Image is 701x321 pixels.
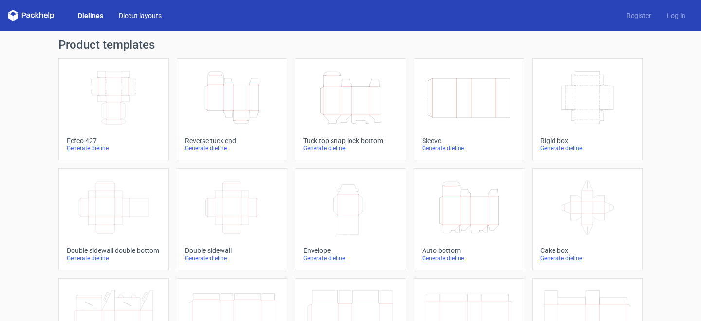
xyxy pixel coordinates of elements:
[185,247,279,254] div: Double sidewall
[540,144,634,152] div: Generate dieline
[414,168,524,270] a: Auto bottomGenerate dieline
[295,58,406,160] a: Tuck top snap lock bottomGenerate dieline
[532,168,643,270] a: Cake boxGenerate dieline
[185,144,279,152] div: Generate dieline
[532,58,643,160] a: Rigid boxGenerate dieline
[111,11,169,20] a: Diecut layouts
[58,58,169,160] a: Fefco 427Generate dieline
[185,137,279,144] div: Reverse tuck end
[58,39,643,51] h1: Product templates
[303,247,397,254] div: Envelope
[70,11,111,20] a: Dielines
[295,168,406,270] a: EnvelopeGenerate dieline
[185,254,279,262] div: Generate dieline
[303,254,397,262] div: Generate dieline
[422,247,516,254] div: Auto bottom
[422,144,516,152] div: Generate dieline
[422,137,516,144] div: Sleeve
[540,137,634,144] div: Rigid box
[659,11,693,20] a: Log in
[67,254,161,262] div: Generate dieline
[540,254,634,262] div: Generate dieline
[422,254,516,262] div: Generate dieline
[67,247,161,254] div: Double sidewall double bottom
[303,144,397,152] div: Generate dieline
[67,137,161,144] div: Fefco 427
[414,58,524,160] a: SleeveGenerate dieline
[67,144,161,152] div: Generate dieline
[619,11,659,20] a: Register
[58,168,169,270] a: Double sidewall double bottomGenerate dieline
[303,137,397,144] div: Tuck top snap lock bottom
[177,58,287,160] a: Reverse tuck endGenerate dieline
[177,168,287,270] a: Double sidewallGenerate dieline
[540,247,634,254] div: Cake box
